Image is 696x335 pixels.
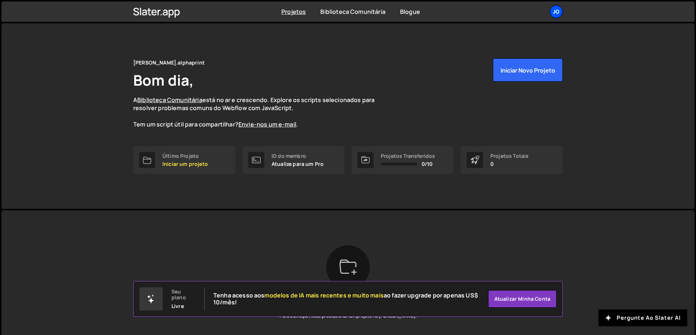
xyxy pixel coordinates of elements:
font: Iniciar novo projeto [501,66,555,74]
font: ID do membro [272,152,306,159]
a: Projetos [281,8,306,16]
font: . [296,120,298,128]
a: Último Projeto Iniciar um projeto [133,146,235,174]
a: Jo [550,5,563,18]
font: modelos de IA mais recentes e muito mais [264,291,383,299]
font: A [133,96,137,104]
font: Tenha acesso aos [213,291,265,299]
a: Biblioteca Comunitária [320,8,385,16]
font: ao fazer upgrade por apenas US$ 10/mês! [213,291,478,306]
font: Projetos Transferidos [381,152,435,159]
font: Para começar, você precisa criar um projeto no [PERSON_NAME]. [280,313,417,319]
a: Biblioteca Comunitária [137,96,202,104]
font: Atualize para um Pro [272,160,324,167]
font: Projetos Totais [490,152,529,159]
font: Bom dia, [133,70,194,90]
font: Atualizar minha conta [494,296,550,303]
font: 0/10 [422,160,433,167]
font: está no ar e crescendo. Explore os scripts selecionados para resolver problemas comuns do Webflow... [133,96,375,112]
font: Tem um script útil para compartilhar? [133,120,238,128]
font: Livre [171,303,184,309]
a: Envie-nos um e-mail [238,120,296,128]
font: 0 [490,160,494,167]
font: Seu plano [171,288,186,301]
a: Atualizar minha conta [488,290,557,308]
font: Iniciar um projeto [162,160,208,167]
font: Jo [553,8,559,15]
button: Pergunte ao Slater AI [598,309,687,326]
a: Blogue [400,8,420,16]
font: Último Projeto [162,152,199,159]
font: Pergunte ao Slater AI [617,314,681,322]
button: Iniciar novo projeto [493,58,563,82]
font: [PERSON_NAME].alphaprint [133,59,205,66]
